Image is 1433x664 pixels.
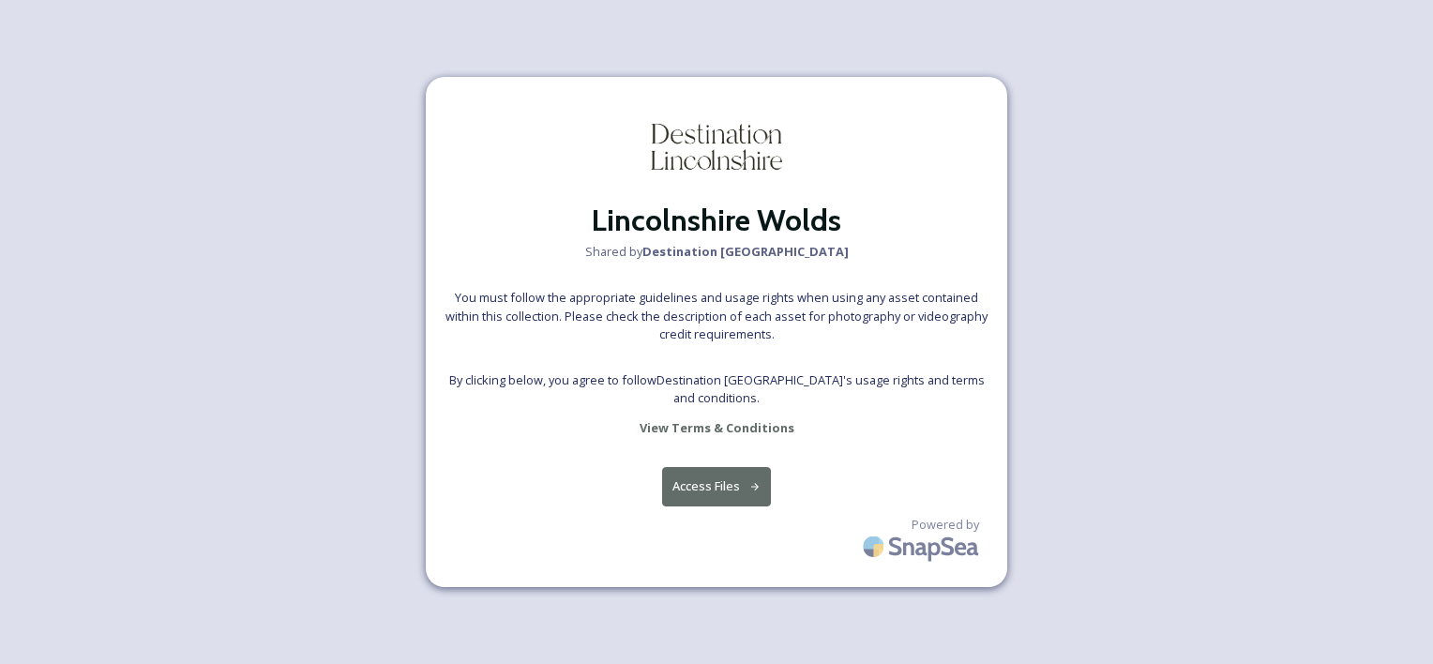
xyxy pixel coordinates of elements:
[445,371,988,407] span: By clicking below, you agree to follow Destination [GEOGRAPHIC_DATA] 's usage rights and terms an...
[585,243,849,261] span: Shared by
[445,289,988,343] span: You must follow the appropriate guidelines and usage rights when using any asset contained within...
[857,524,988,568] img: SnapSea Logo
[662,467,772,506] button: Access Files
[623,96,810,198] img: DESTINATION-LINCOLNSHIRE-%EF%BF%BD-Charcoal_RGB_MASTER-LOGO.webp
[642,243,849,260] strong: Destination [GEOGRAPHIC_DATA]
[640,416,794,439] a: View Terms & Conditions
[640,419,794,436] strong: View Terms & Conditions
[912,516,979,534] span: Powered by
[592,198,841,243] h2: Lincolnshire Wolds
